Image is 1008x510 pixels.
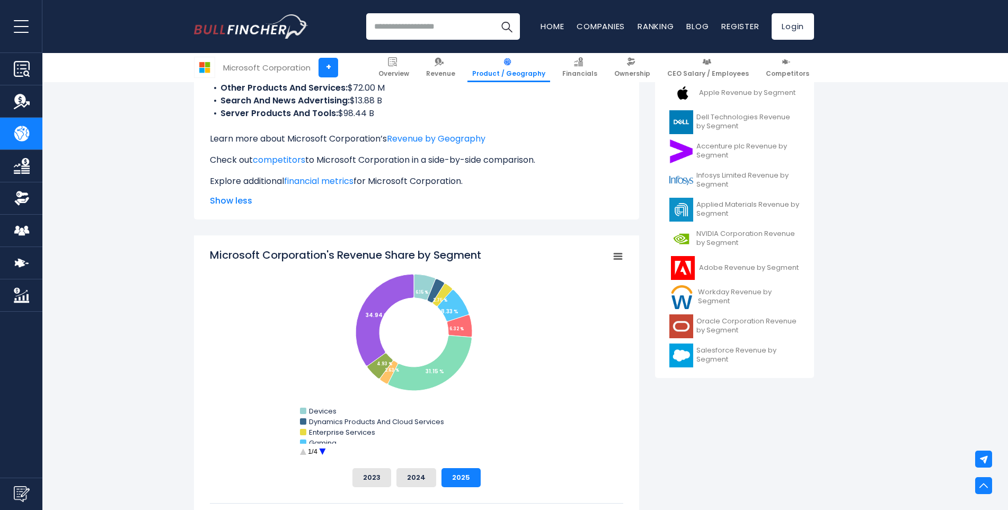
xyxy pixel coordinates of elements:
[210,82,623,94] li: $72.00 M
[467,53,550,82] a: Product / Geography
[421,53,460,82] a: Revenue
[396,468,436,487] button: 2024
[309,417,444,427] text: Dynamics Products And Cloud Services
[699,89,795,98] span: Apple Revenue by Segment
[210,154,623,166] p: Check out to Microsoft Corporation in a side-by-side comparison.
[309,406,337,416] text: Devices
[309,427,375,437] text: Enterprise Services
[14,190,30,206] img: Ownership
[374,53,414,82] a: Overview
[220,94,350,107] b: Search And News Advertising:
[663,341,806,370] a: Salesforce Revenue by Segment
[698,288,800,306] span: Workday Revenue by Segment
[308,447,317,455] text: 1/4
[309,438,337,448] text: Gaming
[253,154,305,166] a: competitors
[663,224,806,253] a: NVIDIA Corporation Revenue by Segment
[194,14,308,39] img: Bullfincher logo
[696,171,800,189] span: Infosys Limited Revenue by Segment
[210,195,623,207] span: Show less
[366,311,388,319] tspan: 34.94 %
[696,346,800,364] span: Salesforce Revenue by Segment
[426,69,455,78] span: Revenue
[696,142,800,160] span: Accenture plc Revenue by Segment
[210,248,623,460] svg: Microsoft Corporation's Revenue Share by Segment
[663,108,806,137] a: Dell Technologies Revenue by Segment
[721,21,759,32] a: Register
[669,256,696,280] img: ADBE logo
[669,81,696,105] img: AAPL logo
[378,69,409,78] span: Overview
[449,326,464,332] tspan: 6.32 %
[614,69,650,78] span: Ownership
[663,78,806,108] a: Apple Revenue by Segment
[577,21,625,32] a: Companies
[669,227,693,251] img: NVDA logo
[194,14,308,39] a: Go to homepage
[638,21,674,32] a: Ranking
[766,69,809,78] span: Competitors
[210,94,623,107] li: $13.88 B
[669,198,693,222] img: AMAT logo
[472,69,545,78] span: Product / Geography
[541,21,564,32] a: Home
[696,200,800,218] span: Applied Materials Revenue by Segment
[669,285,695,309] img: WDAY logo
[663,253,806,283] a: Adobe Revenue by Segment
[696,113,800,131] span: Dell Technologies Revenue by Segment
[319,58,338,77] a: +
[669,110,693,134] img: DELL logo
[210,133,623,145] p: Learn more about Microsoft Corporation’s
[662,53,754,82] a: CEO Salary / Employees
[663,195,806,224] a: Applied Materials Revenue by Segment
[663,283,806,312] a: Workday Revenue by Segment
[696,317,800,335] span: Oracle Corporation Revenue by Segment
[686,21,709,32] a: Blog
[284,175,353,187] a: financial metrics
[194,57,215,77] img: MSFT logo
[669,139,693,163] img: ACN logo
[667,69,749,78] span: CEO Salary / Employees
[210,175,623,188] p: Explore additional for Microsoft Corporation.
[772,13,814,40] a: Login
[426,367,444,375] tspan: 31.15 %
[562,69,597,78] span: Financials
[385,367,399,373] tspan: 2.63 %
[210,107,623,120] li: $98.44 B
[441,468,481,487] button: 2025
[377,361,392,367] tspan: 4.93 %
[441,307,458,315] tspan: 8.33 %
[558,53,602,82] a: Financials
[699,263,799,272] span: Adobe Revenue by Segment
[387,133,485,145] a: Revenue by Geography
[210,248,481,262] tspan: Microsoft Corporation's Revenue Share by Segment
[669,169,693,192] img: INFY logo
[761,53,814,82] a: Competitors
[669,314,693,338] img: ORCL logo
[663,166,806,195] a: Infosys Limited Revenue by Segment
[609,53,655,82] a: Ownership
[663,137,806,166] a: Accenture plc Revenue by Segment
[220,82,348,94] b: Other Products And Services:
[696,230,800,248] span: NVIDIA Corporation Revenue by Segment
[352,468,391,487] button: 2023
[669,344,693,367] img: CRM logo
[433,297,447,303] tspan: 2.75 %
[220,107,338,119] b: Server Products And Tools:
[223,61,311,74] div: Microsoft Corporation
[663,312,806,341] a: Oracle Corporation Revenue by Segment
[493,13,520,40] button: Search
[415,289,428,295] tspan: 6.15 %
